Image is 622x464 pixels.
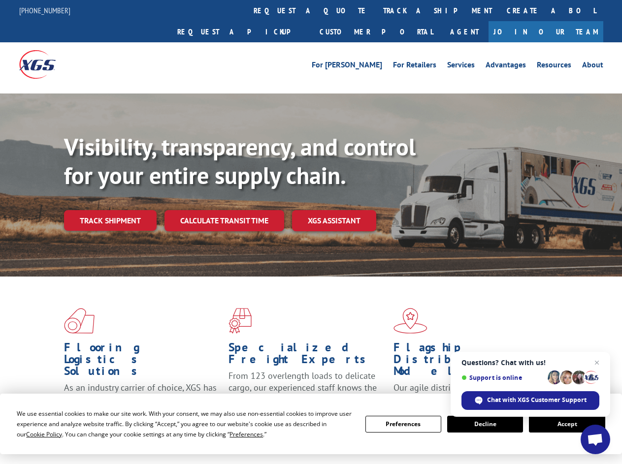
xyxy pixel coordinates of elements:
[393,341,551,382] h1: Flagship Distribution Model
[229,430,263,438] span: Preferences
[26,430,62,438] span: Cookie Policy
[64,341,221,382] h1: Flooring Logistics Solutions
[461,359,599,367] span: Questions? Chat with us!
[393,308,427,334] img: xgs-icon-flagship-distribution-model-red
[440,21,489,42] a: Agent
[487,396,587,404] span: Chat with XGS Customer Support
[64,382,217,417] span: As an industry carrier of choice, XGS has brought innovation and dedication to flooring logistics...
[17,408,353,439] div: We use essential cookies to make our site work. With your consent, we may also use non-essential ...
[229,370,386,414] p: From 123 overlength loads to delicate cargo, our experienced staff knows the best way to move you...
[447,416,523,433] button: Decline
[64,210,157,231] a: Track shipment
[461,391,599,410] span: Chat with XGS Customer Support
[229,341,386,370] h1: Specialized Freight Experts
[365,416,441,433] button: Preferences
[19,5,70,15] a: [PHONE_NUMBER]
[170,21,312,42] a: Request a pickup
[393,382,548,417] span: Our agile distribution network gives you nationwide inventory management on demand.
[461,374,544,381] span: Support is online
[447,61,475,72] a: Services
[64,308,95,334] img: xgs-icon-total-supply-chain-intelligence-red
[229,308,252,334] img: xgs-icon-focused-on-flooring-red
[292,210,376,231] a: XGS ASSISTANT
[529,416,605,433] button: Accept
[486,61,526,72] a: Advantages
[581,425,610,454] a: Open chat
[164,210,284,231] a: Calculate transit time
[537,61,571,72] a: Resources
[582,61,603,72] a: About
[489,21,603,42] a: Join Our Team
[64,131,416,190] b: Visibility, transparency, and control for your entire supply chain.
[312,21,440,42] a: Customer Portal
[312,61,382,72] a: For [PERSON_NAME]
[393,61,436,72] a: For Retailers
